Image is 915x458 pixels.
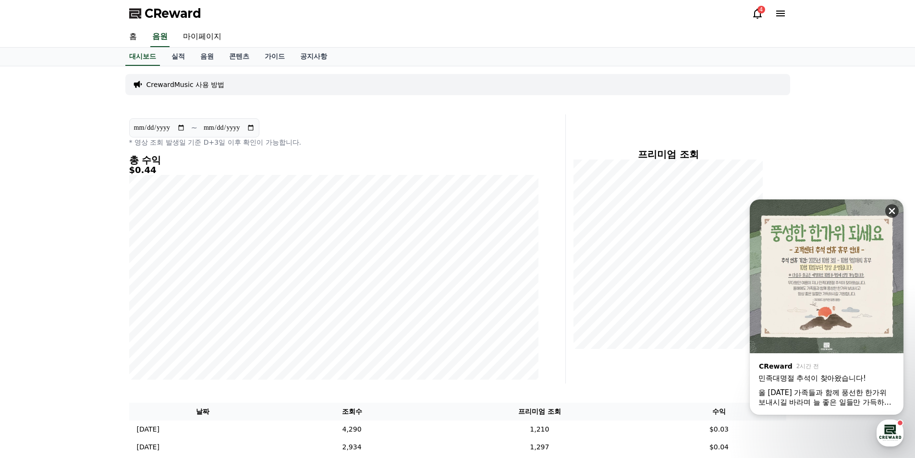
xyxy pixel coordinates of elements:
th: 조회수 [277,403,427,421]
a: CReward [129,6,201,21]
a: 공지사항 [293,48,335,66]
h4: 총 수익 [129,155,538,165]
h4: 프리미엄 조회 [573,149,763,160]
th: 수익 [652,403,786,421]
td: 1,210 [427,421,652,438]
a: 음원 [193,48,221,66]
a: 가이드 [257,48,293,66]
a: 홈 [3,305,63,329]
a: 설정 [124,305,184,329]
span: 설정 [148,319,160,327]
td: 4,290 [277,421,427,438]
p: ~ [191,122,197,134]
a: CrewardMusic 사용 방법 [146,80,225,89]
td: $0.03 [652,421,786,438]
p: [DATE] [137,424,159,434]
a: 대시보드 [125,48,160,66]
th: 날짜 [129,403,277,421]
div: 4 [757,6,765,13]
a: 4 [752,8,763,19]
td: $0.04 [652,438,786,456]
p: * 영상 조회 발생일 기준 D+3일 이후 확인이 가능합니다. [129,137,538,147]
a: 음원 [150,27,170,47]
a: 홈 [122,27,145,47]
th: 프리미엄 조회 [427,403,652,421]
a: 대화 [63,305,124,329]
a: 콘텐츠 [221,48,257,66]
span: 홈 [30,319,36,327]
span: CReward [145,6,201,21]
a: 실적 [164,48,193,66]
td: 1,297 [427,438,652,456]
td: 2,934 [277,438,427,456]
p: [DATE] [137,442,159,452]
a: 마이페이지 [175,27,229,47]
span: 대화 [88,320,99,327]
h5: $0.44 [129,165,538,175]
